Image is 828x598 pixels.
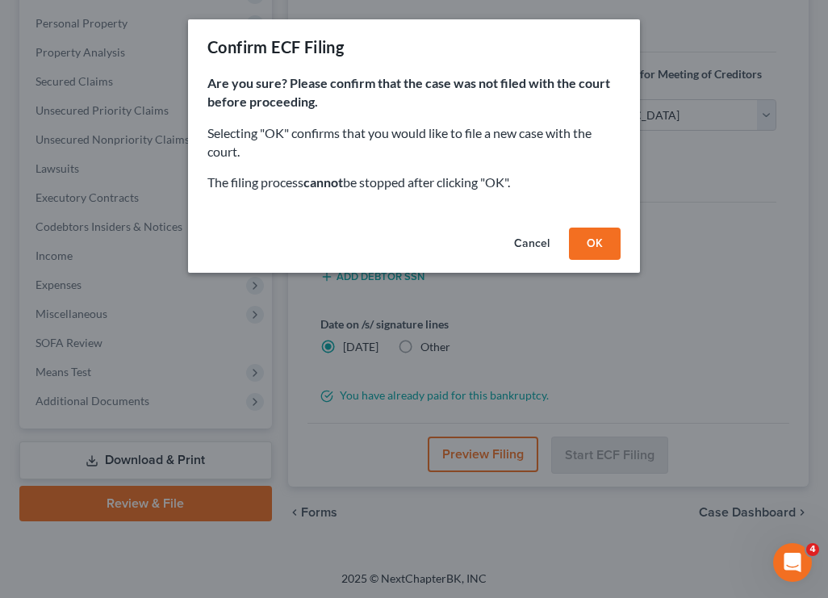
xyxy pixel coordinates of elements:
strong: cannot [303,174,343,190]
p: Selecting "OK" confirms that you would like to file a new case with the court. [207,124,621,161]
button: OK [569,228,621,260]
iframe: Intercom live chat [773,543,812,582]
span: 4 [806,543,819,556]
p: The filing process be stopped after clicking "OK". [207,174,621,192]
button: Cancel [501,228,562,260]
strong: Are you sure? Please confirm that the case was not filed with the court before proceeding. [207,75,610,109]
div: Confirm ECF Filing [207,36,344,58]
